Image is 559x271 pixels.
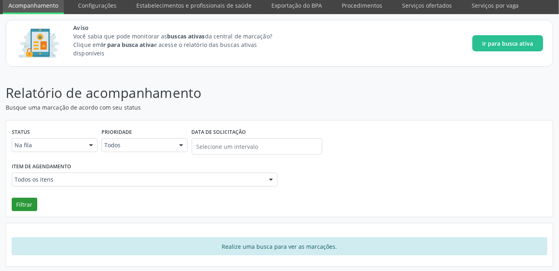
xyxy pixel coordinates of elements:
span: Aviso [73,23,287,32]
strong: Ir para busca ativa [101,41,154,49]
span: Ir para busca ativa [482,39,534,48]
div: Realize uma busca para ver as marcações. [12,237,547,255]
label: Status [12,126,30,139]
p: Você sabia que pode monitorar as da central de marcação? Clique em e acesse o relatório das busca... [73,32,287,57]
input: Selecione um intervalo [192,138,323,155]
span: Todos [104,141,171,149]
p: Relatório de acompanhamento [6,83,389,103]
p: Busque uma marcação de acordo com seu status [6,103,389,112]
span: Na fila [15,141,81,149]
label: Prioridade [102,126,132,139]
label: Data de Solicitação [192,126,246,139]
img: Imagem de CalloutCard [16,25,62,61]
button: Filtrar [12,198,37,212]
span: Todos os itens [15,176,261,184]
strong: buscas ativas [167,32,205,40]
label: Item de agendamento [12,160,71,173]
button: Ir para busca ativa [472,35,543,51]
